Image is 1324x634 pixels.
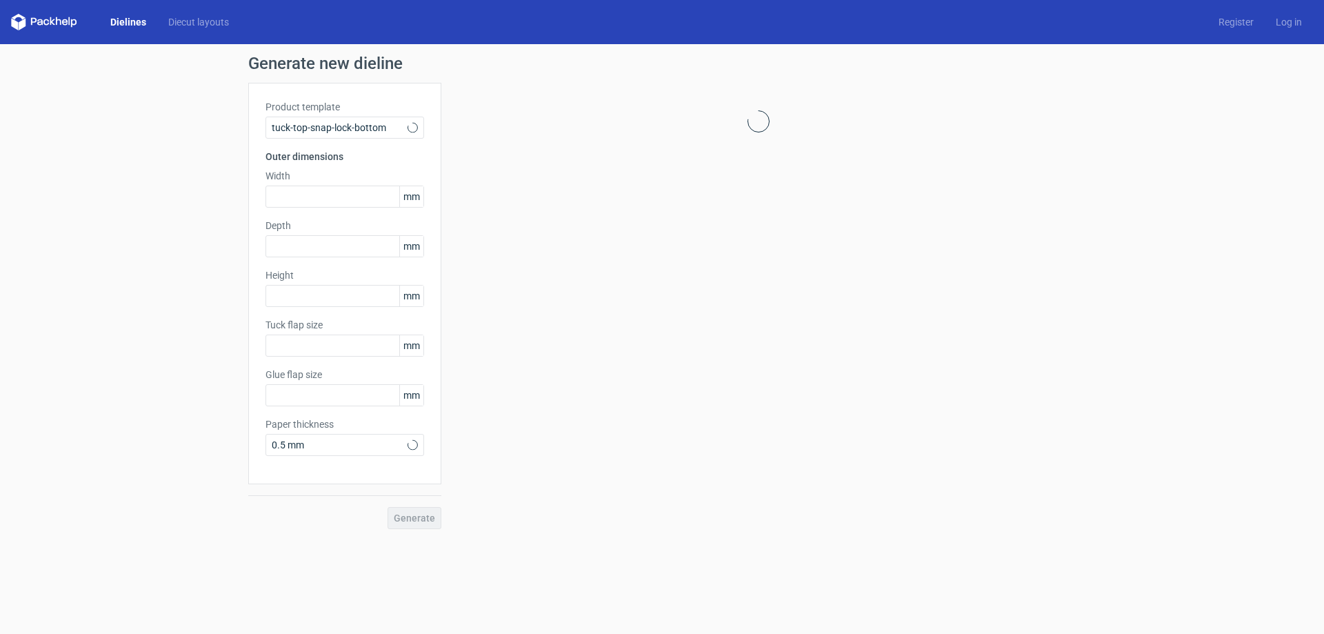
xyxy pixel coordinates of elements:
[272,121,408,135] span: tuck-top-snap-lock-bottom
[399,335,423,356] span: mm
[265,417,424,431] label: Paper thickness
[248,55,1076,72] h1: Generate new dieline
[265,100,424,114] label: Product template
[399,186,423,207] span: mm
[265,368,424,382] label: Glue flap size
[99,15,157,29] a: Dielines
[265,318,424,332] label: Tuck flap size
[1265,15,1313,29] a: Log in
[399,236,423,257] span: mm
[399,385,423,406] span: mm
[157,15,240,29] a: Diecut layouts
[272,438,408,452] span: 0.5 mm
[265,268,424,282] label: Height
[265,219,424,232] label: Depth
[265,169,424,183] label: Width
[265,150,424,164] h3: Outer dimensions
[1207,15,1265,29] a: Register
[399,286,423,306] span: mm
